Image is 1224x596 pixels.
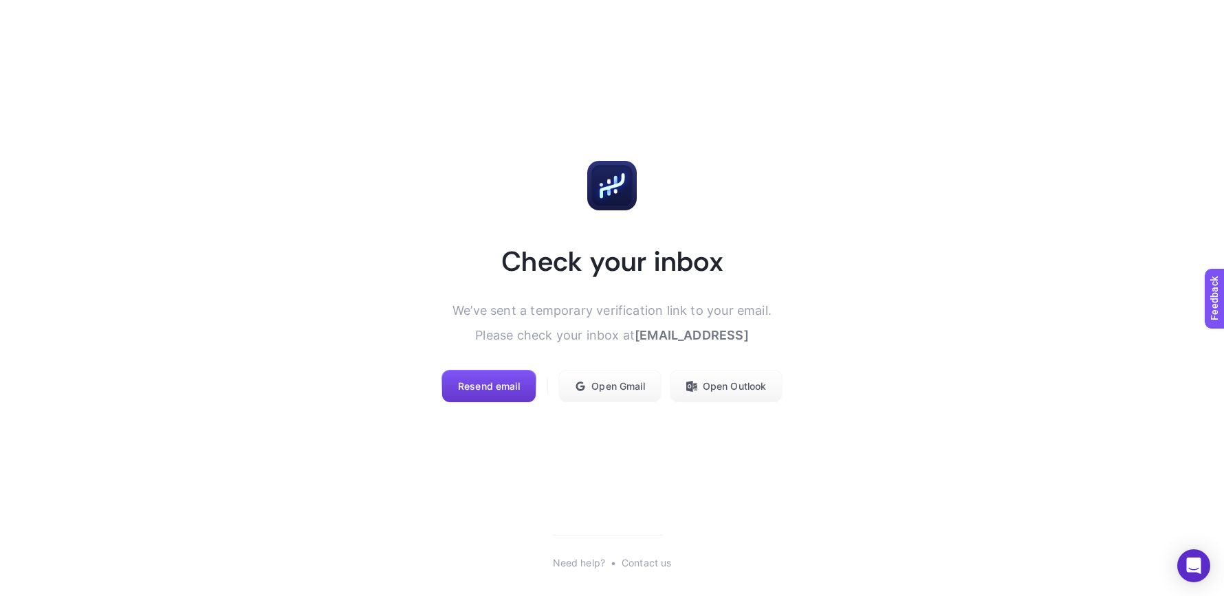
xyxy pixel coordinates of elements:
[1177,549,1210,582] div: Open Intercom Messenger
[441,370,536,403] button: Resend email
[8,4,52,15] span: Feedback
[553,558,605,569] button: Need help?
[458,381,520,392] span: Resend email
[501,243,723,279] h1: Check your inbox
[591,381,644,392] span: Open Gmail
[703,381,767,392] span: Open Outlook
[622,558,671,569] a: Contact us
[635,328,749,342] span: [EMAIL_ADDRESS]
[670,370,783,403] button: Open Outlook
[452,303,772,342] span: We’ve sent a temporary verification link to your email. Please check your inbox at
[558,370,661,403] button: Open Gmail
[611,558,616,569] div: •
